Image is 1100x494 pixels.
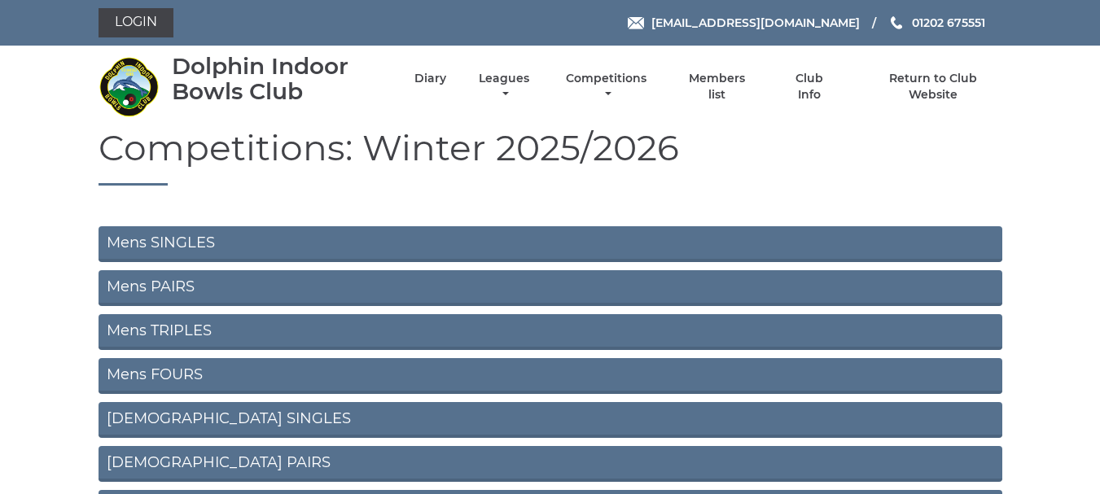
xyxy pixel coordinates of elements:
div: Dolphin Indoor Bowls Club [172,54,386,104]
a: [DEMOGRAPHIC_DATA] SINGLES [99,402,1002,438]
a: Return to Club Website [864,71,1001,103]
a: [DEMOGRAPHIC_DATA] PAIRS [99,446,1002,482]
a: Leagues [475,71,533,103]
span: [EMAIL_ADDRESS][DOMAIN_NAME] [651,15,860,30]
img: Dolphin Indoor Bowls Club [99,56,160,117]
img: Email [628,17,644,29]
a: Phone us 01202 675551 [888,14,985,32]
a: Mens SINGLES [99,226,1002,262]
a: Email [EMAIL_ADDRESS][DOMAIN_NAME] [628,14,860,32]
a: Mens TRIPLES [99,314,1002,350]
a: Login [99,8,173,37]
a: Mens FOURS [99,358,1002,394]
a: Competitions [563,71,651,103]
a: Mens PAIRS [99,270,1002,306]
a: Diary [414,71,446,86]
a: Club Info [783,71,836,103]
span: 01202 675551 [912,15,985,30]
a: Members list [679,71,754,103]
h1: Competitions: Winter 2025/2026 [99,128,1002,186]
img: Phone us [891,16,902,29]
